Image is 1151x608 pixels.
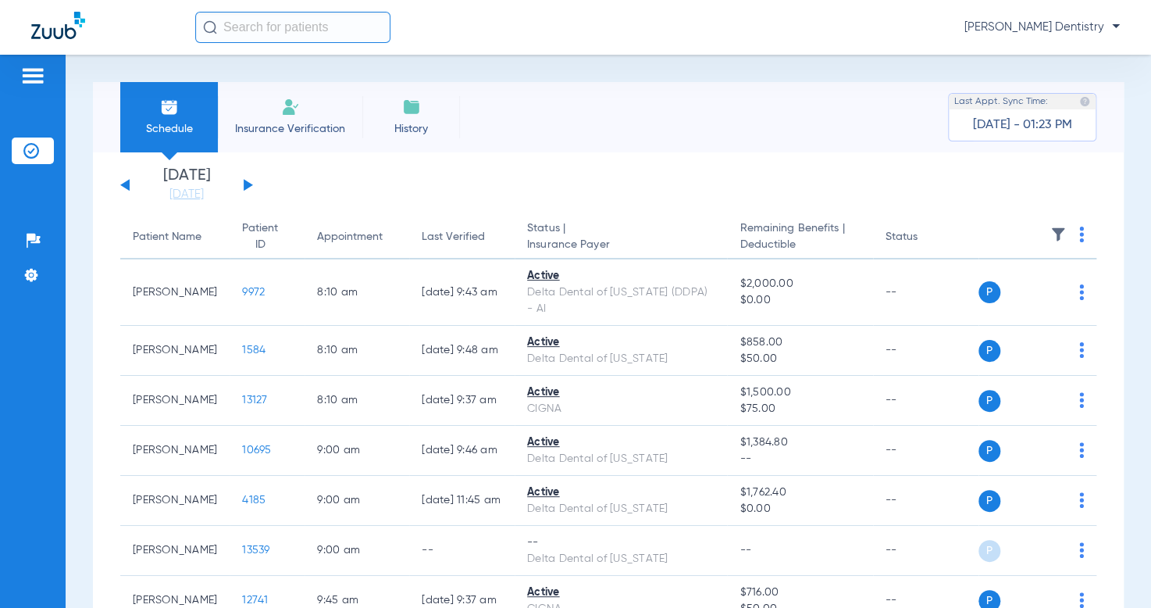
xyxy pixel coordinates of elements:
[739,351,860,367] span: $50.00
[873,259,978,326] td: --
[739,585,860,601] span: $716.00
[120,376,230,426] td: [PERSON_NAME]
[422,229,502,245] div: Last Verified
[31,12,85,39] img: Zuub Logo
[978,540,1000,562] span: P
[739,435,860,451] span: $1,384.80
[120,526,230,576] td: [PERSON_NAME]
[739,451,860,467] span: --
[374,121,448,137] span: History
[120,326,230,376] td: [PERSON_NAME]
[242,395,267,406] span: 13127
[527,237,714,253] span: Insurance Payer
[120,426,230,476] td: [PERSON_NAME]
[409,259,515,326] td: [DATE] 9:43 AM
[739,401,860,417] span: $75.00
[978,390,1000,412] span: P
[739,384,860,401] span: $1,500.00
[317,229,383,245] div: Appointment
[305,426,409,476] td: 9:00 AM
[739,292,860,309] span: $0.00
[739,276,860,292] span: $2,000.00
[527,334,714,351] div: Active
[739,485,860,501] span: $1,762.40
[305,259,409,326] td: 8:10 AM
[527,351,714,367] div: Delta Dental of [US_STATE]
[973,117,1072,133] span: [DATE] - 01:23 PM
[1079,442,1084,458] img: group-dot-blue.svg
[527,551,714,567] div: Delta Dental of [US_STATE]
[527,451,714,467] div: Delta Dental of [US_STATE]
[527,485,714,501] div: Active
[1050,227,1066,242] img: filter.svg
[242,220,278,253] div: Patient ID
[527,284,714,317] div: Delta Dental of [US_STATE] (DDPA) - AI
[140,187,233,202] a: [DATE]
[1079,227,1084,242] img: group-dot-blue.svg
[727,216,872,259] th: Remaining Benefits |
[409,376,515,426] td: [DATE] 9:37 AM
[1079,284,1084,300] img: group-dot-blue.svg
[305,376,409,426] td: 8:10 AM
[242,595,268,606] span: 12741
[527,585,714,601] div: Active
[873,526,978,576] td: --
[242,545,269,556] span: 13539
[978,281,1000,303] span: P
[305,326,409,376] td: 8:10 AM
[422,229,485,245] div: Last Verified
[409,476,515,526] td: [DATE] 11:45 AM
[739,334,860,351] span: $858.00
[1079,96,1090,107] img: last sync help info
[305,476,409,526] td: 9:00 AM
[133,229,201,245] div: Patient Name
[873,426,978,476] td: --
[242,495,265,506] span: 4185
[1079,342,1084,358] img: group-dot-blue.svg
[739,237,860,253] span: Deductible
[1079,392,1084,408] img: group-dot-blue.svg
[132,121,206,137] span: Schedule
[120,476,230,526] td: [PERSON_NAME]
[1079,592,1084,608] img: group-dot-blue.svg
[527,268,714,284] div: Active
[203,20,217,34] img: Search Icon
[739,501,860,517] span: $0.00
[160,98,179,116] img: Schedule
[978,440,1000,462] span: P
[873,476,978,526] td: --
[873,376,978,426] td: --
[527,501,714,517] div: Delta Dental of [US_STATE]
[964,20,1120,35] span: [PERSON_NAME] Dentistry
[978,490,1000,512] span: P
[20,66,45,85] img: hamburger-icon
[140,168,233,202] li: [DATE]
[978,340,1000,362] span: P
[515,216,727,259] th: Status |
[305,526,409,576] td: 9:00 AM
[242,287,265,298] span: 9972
[409,326,515,376] td: [DATE] 9:48 AM
[230,121,351,137] span: Insurance Verification
[1079,492,1084,508] img: group-dot-blue.svg
[739,545,751,556] span: --
[133,229,217,245] div: Patient Name
[402,98,421,116] img: History
[242,220,292,253] div: Patient ID
[873,216,978,259] th: Status
[242,445,271,456] span: 10695
[242,345,265,356] span: 1584
[527,535,714,551] div: --
[873,326,978,376] td: --
[195,12,390,43] input: Search for patients
[954,94,1048,109] span: Last Appt. Sync Time:
[409,526,515,576] td: --
[1079,542,1084,558] img: group-dot-blue.svg
[527,384,714,401] div: Active
[527,401,714,417] div: CIGNA
[120,259,230,326] td: [PERSON_NAME]
[281,98,300,116] img: Manual Insurance Verification
[527,435,714,451] div: Active
[317,229,397,245] div: Appointment
[409,426,515,476] td: [DATE] 9:46 AM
